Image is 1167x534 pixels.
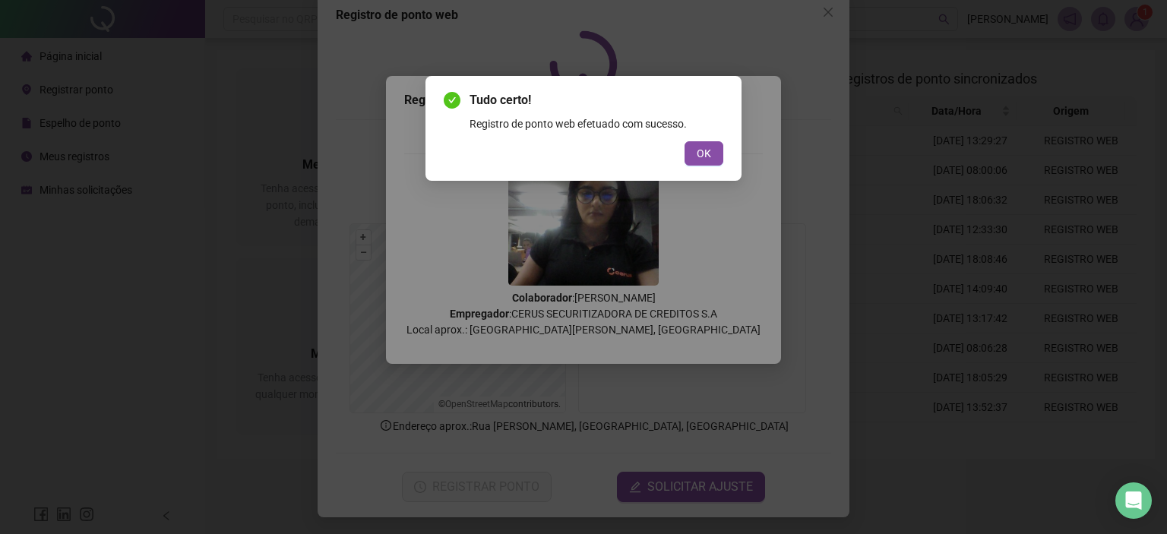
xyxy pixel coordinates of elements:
button: OK [685,141,723,166]
div: Registro de ponto web efetuado com sucesso. [470,115,723,132]
div: Open Intercom Messenger [1115,482,1152,519]
span: check-circle [444,92,460,109]
span: Tudo certo! [470,91,723,109]
span: OK [697,145,711,162]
